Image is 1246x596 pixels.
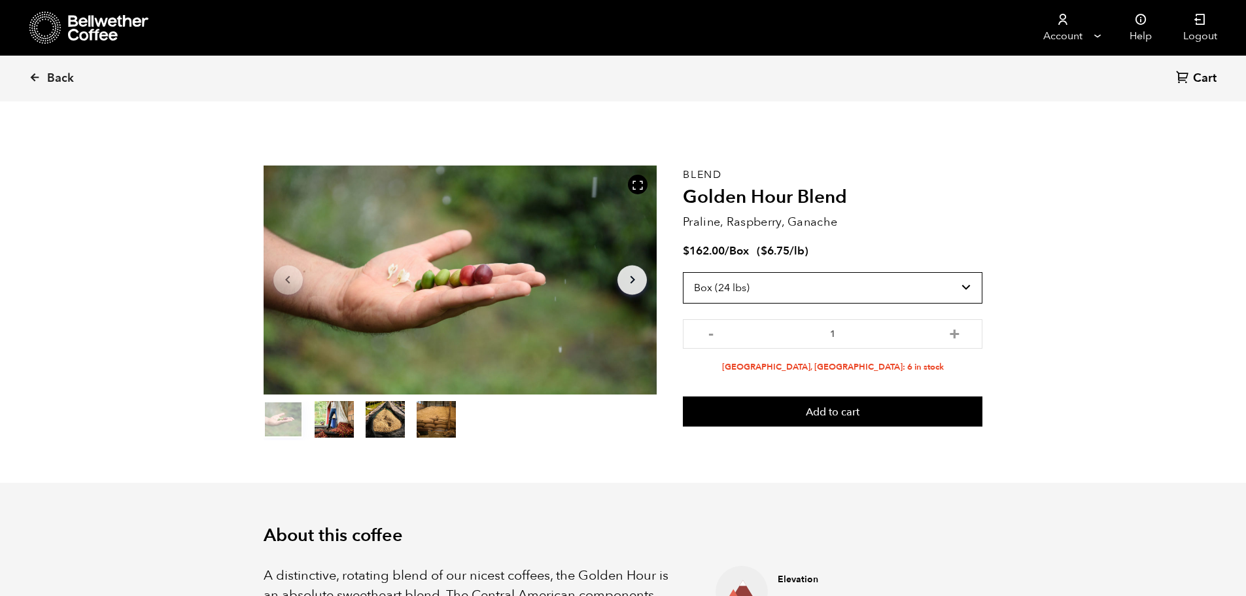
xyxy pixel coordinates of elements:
li: [GEOGRAPHIC_DATA], [GEOGRAPHIC_DATA]: 6 in stock [683,361,982,374]
span: $ [683,243,689,258]
span: Cart [1193,71,1217,86]
span: Box [729,243,749,258]
bdi: 6.75 [761,243,789,258]
a: Cart [1176,70,1220,88]
button: + [946,326,963,339]
h2: About this coffee [264,525,983,546]
button: - [702,326,719,339]
span: /lb [789,243,805,258]
h4: Elevation [778,573,962,586]
h2: Golden Hour Blend [683,186,982,209]
span: Back [47,71,74,86]
span: $ [761,243,767,258]
button: Add to cart [683,396,982,427]
span: ( ) [757,243,808,258]
span: / [725,243,729,258]
p: Praline, Raspberry, Ganache [683,213,982,231]
bdi: 162.00 [683,243,725,258]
